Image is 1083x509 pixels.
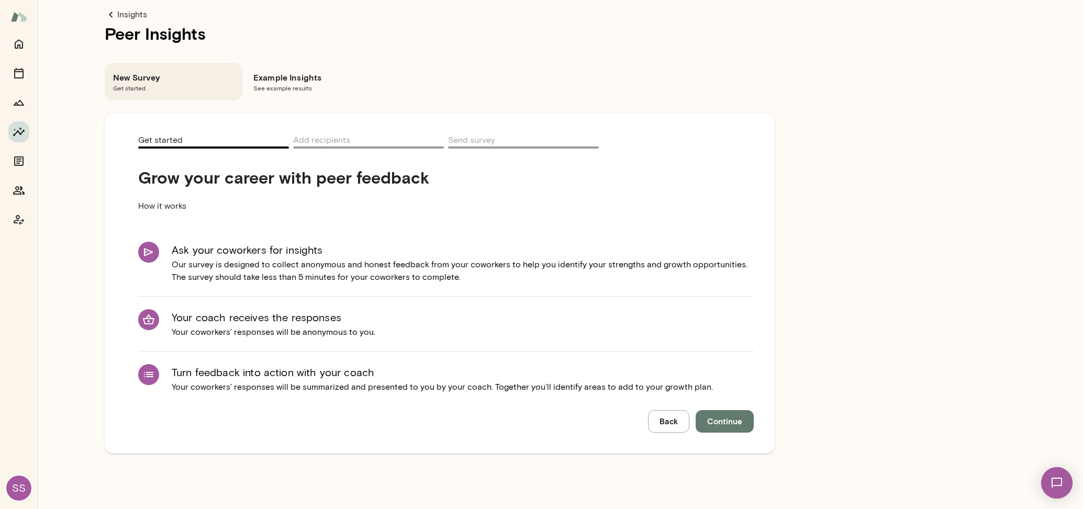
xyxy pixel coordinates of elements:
span: See example results [253,84,375,92]
button: Back [648,410,689,432]
span: Add recipients [293,135,350,147]
a: Insights [105,8,775,21]
button: Home [8,33,29,54]
button: Sessions [8,63,29,84]
p: Our survey is designed to collect anonymous and honest feedback from your coworkers to help you i... [172,258,754,284]
h4: Grow your career with peer feedback [138,167,490,187]
button: Continue [696,410,754,432]
p: Your coworkers’ responses will be summarized and presented to you by your coach. Together you’ll ... [172,381,713,393]
button: Insights [8,121,29,142]
div: Example InsightsSee example results [245,63,383,100]
h1: Peer Insights [105,21,775,46]
div: New SurveyGet started [105,63,243,100]
span: Get started [138,135,183,147]
button: Growth Plan [8,92,29,113]
p: How it works [138,187,490,225]
h6: Your coach receives the responses [172,309,375,326]
button: Documents [8,151,29,172]
button: Members [8,180,29,201]
img: Mento [10,7,27,27]
h6: New Survey [113,71,235,84]
span: Get started [113,84,235,92]
span: Send survey [448,135,495,147]
h6: Example Insights [253,71,375,84]
h6: Turn feedback into action with your coach [172,364,713,381]
div: SS [6,476,31,501]
h6: Ask your coworkers for insights [172,242,754,258]
button: Coach app [8,209,29,230]
p: Your coworkers’ responses will be anonymous to you. [172,326,375,338]
span: Continue [707,414,742,428]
